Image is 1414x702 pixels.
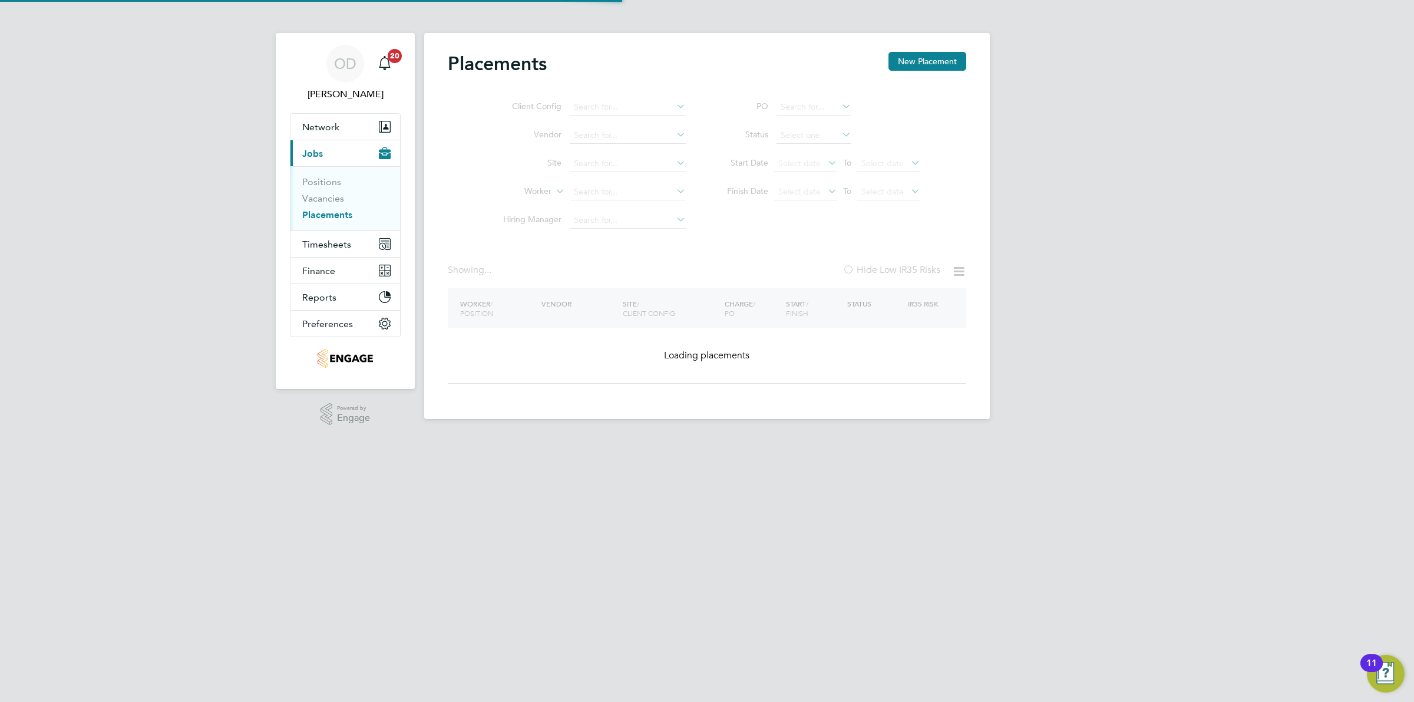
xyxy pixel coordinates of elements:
button: Jobs [290,140,400,166]
span: ... [484,264,491,276]
span: 20 [388,49,402,63]
span: Timesheets [302,239,351,250]
nav: Main navigation [276,33,415,389]
a: 20 [373,45,397,83]
img: jambo-logo-retina.png [318,349,372,368]
a: Vacancies [302,193,344,204]
div: 11 [1366,663,1377,678]
span: Network [302,121,339,133]
span: Ollie Dart [290,87,401,101]
button: Network [290,114,400,140]
label: Hide Low IR35 Risks [843,264,940,276]
button: Finance [290,258,400,284]
h2: Placements [448,52,547,75]
button: Preferences [290,311,400,337]
span: Finance [302,265,335,276]
a: Placements [302,209,352,220]
span: OD [334,56,356,71]
a: Powered byEngage [321,403,371,426]
button: Reports [290,284,400,310]
span: Jobs [302,148,323,159]
a: Positions [302,176,341,187]
span: Engage [337,413,370,423]
a: OD[PERSON_NAME] [290,45,401,101]
button: Open Resource Center, 11 new notifications [1367,655,1405,693]
button: Timesheets [290,231,400,257]
span: Powered by [337,403,370,413]
a: Go to home page [290,349,401,368]
div: Jobs [290,166,400,230]
span: Reports [302,292,336,303]
div: Showing [448,264,494,276]
button: New Placement [888,52,966,71]
span: Preferences [302,318,353,329]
